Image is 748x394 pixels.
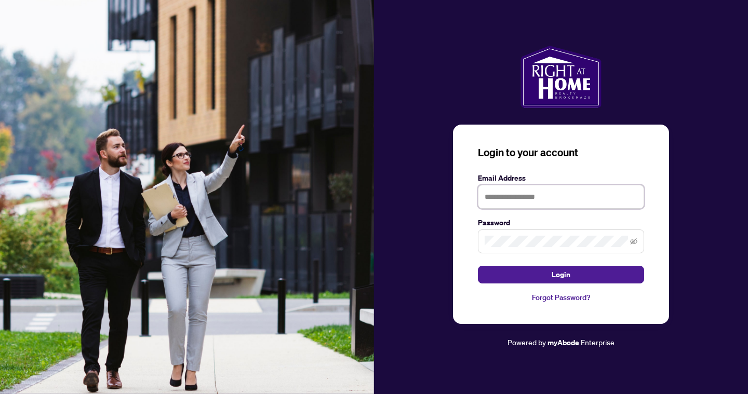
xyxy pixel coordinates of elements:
a: myAbode [547,337,579,348]
span: Powered by [507,337,546,347]
a: Forgot Password? [478,292,644,303]
span: eye-invisible [630,238,637,245]
button: Login [478,266,644,283]
h3: Login to your account [478,145,644,160]
label: Email Address [478,172,644,184]
img: ma-logo [520,46,601,108]
span: Login [552,266,570,283]
span: Enterprise [581,337,615,347]
label: Password [478,217,644,228]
